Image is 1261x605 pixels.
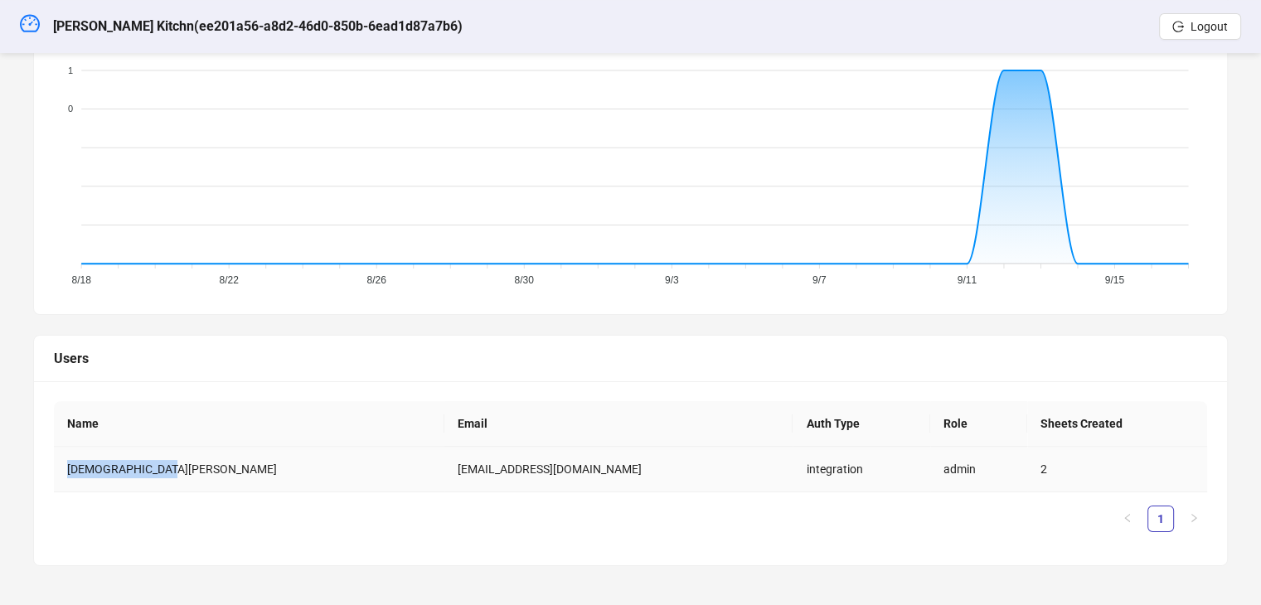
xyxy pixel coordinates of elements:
[1148,506,1173,531] a: 1
[930,447,1027,492] td: admin
[68,104,73,114] tspan: 0
[219,274,239,286] tspan: 8/22
[1189,513,1199,523] span: right
[1147,506,1174,532] li: 1
[54,401,444,447] th: Name
[20,13,40,33] span: dashboard
[1105,274,1125,286] tspan: 9/15
[1123,513,1132,523] span: left
[958,274,977,286] tspan: 9/11
[366,274,386,286] tspan: 8/26
[515,274,535,286] tspan: 8/30
[68,65,73,75] tspan: 1
[793,447,929,492] td: integration
[54,447,444,492] td: [DEMOGRAPHIC_DATA][PERSON_NAME]
[71,274,91,286] tspan: 8/18
[1181,506,1207,532] li: Next Page
[53,17,463,36] h5: [PERSON_NAME] Kitchn ( ee201a56-a8d2-46d0-850b-6ead1d87a7b6 )
[54,348,1207,369] div: Users
[1181,506,1207,532] button: right
[444,401,793,447] th: Email
[812,274,827,286] tspan: 9/7
[1027,447,1207,492] td: 2
[665,274,679,286] tspan: 9/3
[1114,506,1141,532] li: Previous Page
[1159,13,1241,40] button: Logout
[1172,21,1184,32] span: logout
[793,401,929,447] th: Auth Type
[930,401,1027,447] th: Role
[444,447,793,492] td: [EMAIL_ADDRESS][DOMAIN_NAME]
[1114,506,1141,532] button: left
[1191,20,1228,33] span: Logout
[1027,401,1207,447] th: Sheets Created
